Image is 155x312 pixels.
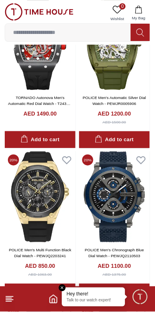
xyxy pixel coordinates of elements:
div: AED 1375.00 [103,272,127,278]
a: TORNADO Autonova Men's Automatic Red Dial Watch - T24302-XSBB [8,95,72,112]
button: Add to cart [79,284,150,301]
em: Close tooltip [59,285,66,292]
div: AED 1063.00 [28,272,52,278]
p: Talk to our watch expert! [67,298,121,304]
span: 0 [119,3,126,9]
button: Add to cart [79,131,150,148]
h4: AED 1200.00 [98,110,131,118]
img: ... [5,3,74,21]
span: 20 % [8,155,19,166]
div: Hey there! [67,291,121,297]
span: My Bag [129,15,149,21]
h4: AED 1490.00 [23,110,57,118]
span: 20 % [82,155,93,166]
div: Chat Widget [132,289,149,306]
button: Add to cart [5,284,76,301]
a: 0Wishlist [108,3,127,23]
a: Home [49,295,58,304]
a: POLICE Men's Multi Function Black Dial Watch - PEWJQ2203241 [9,248,71,258]
div: Add to cart [21,135,59,144]
span: Wishlist [108,16,127,22]
button: My Bag [127,3,150,23]
a: POLICE Men's Automatic Silver Dial Watch - PEWJR0005906 [83,95,146,106]
h4: AED 1100.00 [98,262,131,270]
img: POLICE Men's Multi Function Black Dial Watch - PEWJQ2203241 [5,151,76,242]
div: AED 1500.00 [103,119,127,125]
h4: AED 850.00 [25,262,55,270]
div: Add to cart [95,135,134,144]
button: Add to cart [5,131,76,148]
img: POLICE Men's Chronograph Blue Dial Watch - PEWJQ2110503 [79,151,150,242]
a: POLICE Men's Chronograph Blue Dial Watch - PEWJQ2110503 [85,248,144,258]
